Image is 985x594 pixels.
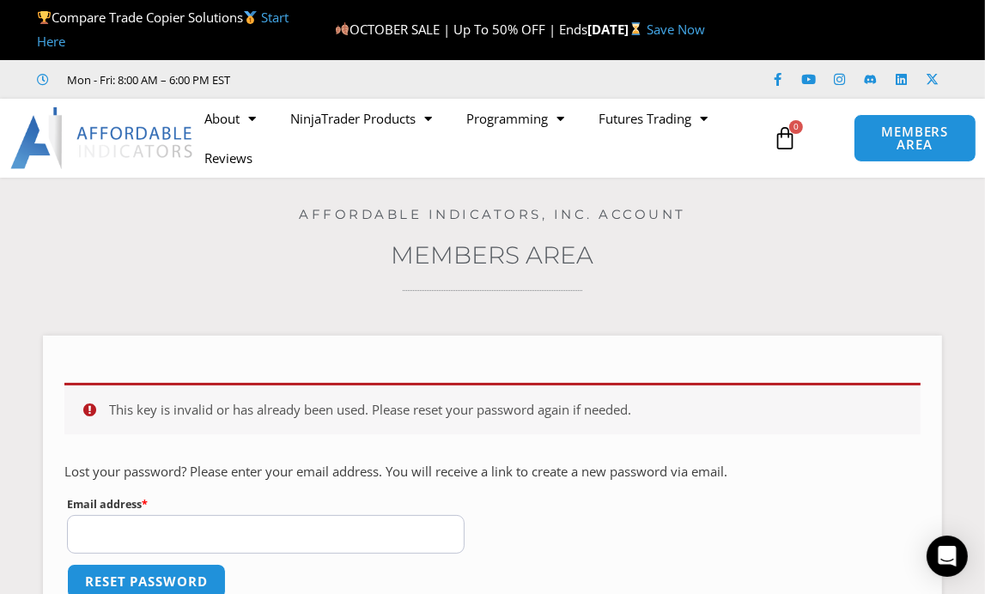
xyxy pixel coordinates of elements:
span: Compare Trade Copier Solutions [37,9,289,50]
span: MEMBERS AREA [872,125,958,151]
strong: [DATE] [587,21,647,38]
img: 🥇 [244,11,257,24]
iframe: Customer reviews powered by Trustpilot [255,71,513,88]
a: Reviews [187,138,270,178]
div: Open Intercom Messenger [927,536,968,577]
a: Programming [449,99,581,138]
span: OCTOBER SALE | Up To 50% OFF | Ends [335,21,587,38]
a: NinjaTrader Products [273,99,449,138]
a: Affordable Indicators, Inc. Account [299,206,686,222]
a: 0 [747,113,823,163]
a: Members Area [392,240,594,270]
a: Start Here [37,9,289,50]
label: Email address [67,494,465,515]
img: 🍂 [336,22,349,35]
li: This key is invalid or has already been used. Please reset your password again if needed. [110,398,896,422]
a: Futures Trading [581,99,725,138]
img: ⌛ [629,22,642,35]
img: LogoAI | Affordable Indicators – NinjaTrader [10,107,195,169]
span: 0 [789,120,803,134]
img: 🏆 [38,11,51,24]
p: Lost your password? Please enter your email address. You will receive a link to create a new pass... [64,460,921,484]
span: Mon - Fri: 8:00 AM – 6:00 PM EST [64,70,231,90]
nav: Menu [187,99,769,178]
a: About [187,99,273,138]
a: MEMBERS AREA [854,114,976,162]
a: Save Now [647,21,705,38]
